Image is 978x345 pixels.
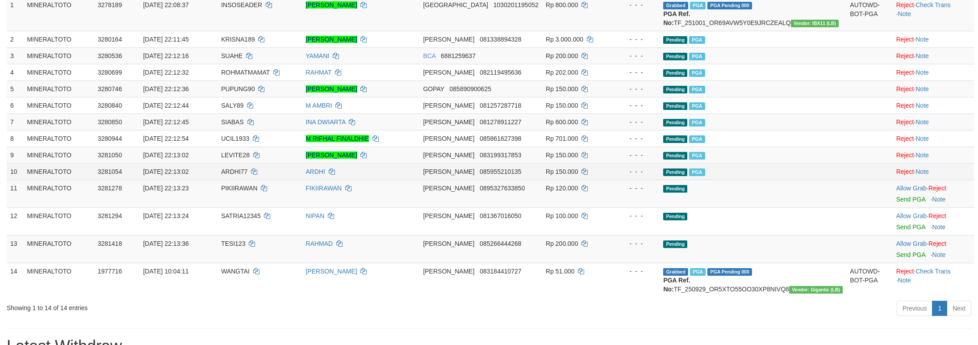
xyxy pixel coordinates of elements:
[546,240,578,247] span: Rp 200.000
[23,47,94,64] td: MINERALTOTO
[689,69,705,77] span: Marked by bylanggota2
[221,102,243,109] span: SALY89
[98,102,122,109] span: 3280840
[663,2,688,9] span: Grabbed
[423,69,474,76] span: [PERSON_NAME]
[423,1,488,8] span: [GEOGRAPHIC_DATA]
[893,47,974,64] td: ·
[98,212,122,219] span: 3281294
[689,86,705,93] span: Marked by bylanggota2
[893,64,974,80] td: ·
[663,53,687,60] span: Pending
[221,69,270,76] span: ROHMATMAMAT
[423,240,474,247] span: [PERSON_NAME]
[615,167,656,176] div: - - -
[221,36,255,43] span: KRISNA189
[423,168,474,175] span: [PERSON_NAME]
[791,20,839,27] span: Vendor URL: https://dashboard.q2checkout.com/secure
[7,180,23,207] td: 11
[23,263,94,297] td: MINERALTOTO
[915,168,929,175] a: Note
[423,212,474,219] span: [PERSON_NAME]
[896,151,914,159] a: Reject
[615,68,656,77] div: - - -
[896,240,928,247] span: ·
[143,240,188,247] span: [DATE] 22:13:36
[689,53,705,60] span: Marked by bylanggota2
[143,36,188,43] span: [DATE] 22:11:45
[915,52,929,59] a: Note
[23,130,94,147] td: MINERALTOTO
[306,52,330,59] a: YAMANI
[7,235,23,263] td: 13
[690,2,706,9] span: Marked by bylanggota2
[663,268,688,276] span: Grabbed
[915,135,929,142] a: Note
[143,69,188,76] span: [DATE] 22:12:32
[615,84,656,93] div: - - -
[306,240,333,247] a: RAHMAD
[546,69,578,76] span: Rp 202.000
[615,211,656,220] div: - - -
[893,207,974,235] td: ·
[663,185,687,193] span: Pending
[480,240,521,247] span: Copy 085266444268 to clipboard
[615,184,656,193] div: - - -
[663,102,687,110] span: Pending
[947,301,971,316] a: Next
[663,240,687,248] span: Pending
[423,268,474,275] span: [PERSON_NAME]
[143,185,188,192] span: [DATE] 22:13:23
[23,64,94,80] td: MINERALTOTO
[689,168,705,176] span: Marked by bylanggota2
[689,135,705,143] span: Marked by bylanggota2
[306,135,369,142] a: M RIFHAL FINALDHIE
[480,268,521,275] span: Copy 083184410727 to clipboard
[615,101,656,110] div: - - -
[615,51,656,60] div: - - -
[306,185,342,192] a: FIKIIRAWAN
[7,147,23,163] td: 9
[306,36,357,43] a: [PERSON_NAME]
[493,1,539,8] span: Copy 1030201195052 to clipboard
[480,185,525,192] span: Copy 0895327633850 to clipboard
[928,240,946,247] a: Reject
[663,86,687,93] span: Pending
[898,277,911,284] a: Note
[690,268,706,276] span: Marked by bylanggota2
[896,36,914,43] a: Reject
[893,80,974,97] td: ·
[896,135,914,142] a: Reject
[7,130,23,147] td: 8
[546,36,583,43] span: Rp 3.000.000
[143,102,188,109] span: [DATE] 22:12:44
[546,151,578,159] span: Rp 150.000
[98,240,122,247] span: 3281418
[689,119,705,126] span: Marked by bylanggota2
[896,223,925,231] a: Send PGA
[915,118,929,126] a: Note
[23,97,94,114] td: MINERALTOTO
[221,268,250,275] span: WANGTAI
[915,1,951,8] a: Check Trans
[546,1,578,8] span: Rp 800.000
[221,240,245,247] span: TESI123
[7,80,23,97] td: 5
[932,196,946,203] a: Note
[893,180,974,207] td: ·
[306,151,357,159] a: [PERSON_NAME]
[893,97,974,114] td: ·
[23,235,94,263] td: MINERALTOTO
[896,212,927,219] a: Allow Grab
[789,286,843,294] span: Vendor URL: https://dashboard.q2checkout.com/secure
[615,239,656,248] div: - - -
[893,130,974,147] td: ·
[915,85,929,93] a: Note
[932,251,946,258] a: Note
[707,268,752,276] span: PGA Pending
[7,31,23,47] td: 2
[915,151,929,159] a: Note
[143,168,188,175] span: [DATE] 22:13:02
[221,1,262,8] span: INSOSEADER
[7,114,23,130] td: 7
